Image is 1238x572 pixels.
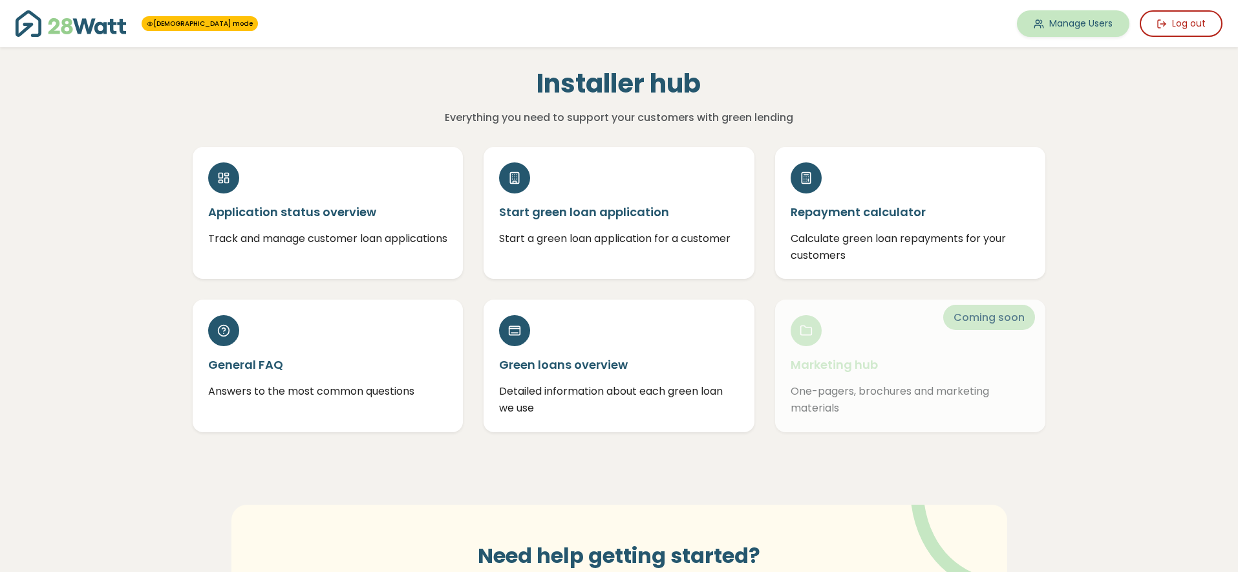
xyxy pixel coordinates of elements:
[16,10,126,37] img: 28Watt
[943,305,1035,330] span: Coming soon
[499,383,739,416] p: Detailed information about each green loan we use
[499,230,739,247] p: Start a green loan application for a customer
[791,230,1030,263] p: Calculate green loan repayments for your customers
[208,204,448,220] h5: Application status overview
[338,109,900,126] p: Everything you need to support your customers with green lending
[208,357,448,373] h5: General FAQ
[354,544,884,568] h3: Need help getting started?
[208,383,448,400] p: Answers to the most common questions
[791,357,1030,373] h5: Marketing hub
[1140,10,1222,37] button: Log out
[791,204,1030,220] h5: Repayment calculator
[338,68,900,99] h1: Installer hub
[208,230,448,247] p: Track and manage customer loan applications
[147,19,253,28] a: [DEMOGRAPHIC_DATA] mode
[1017,10,1129,37] a: Manage Users
[791,383,1030,416] p: One-pagers, brochures and marketing materials
[499,204,739,220] h5: Start green loan application
[499,357,739,373] h5: Green loans overview
[142,16,258,31] span: You're in 28Watt mode - full access to all features!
